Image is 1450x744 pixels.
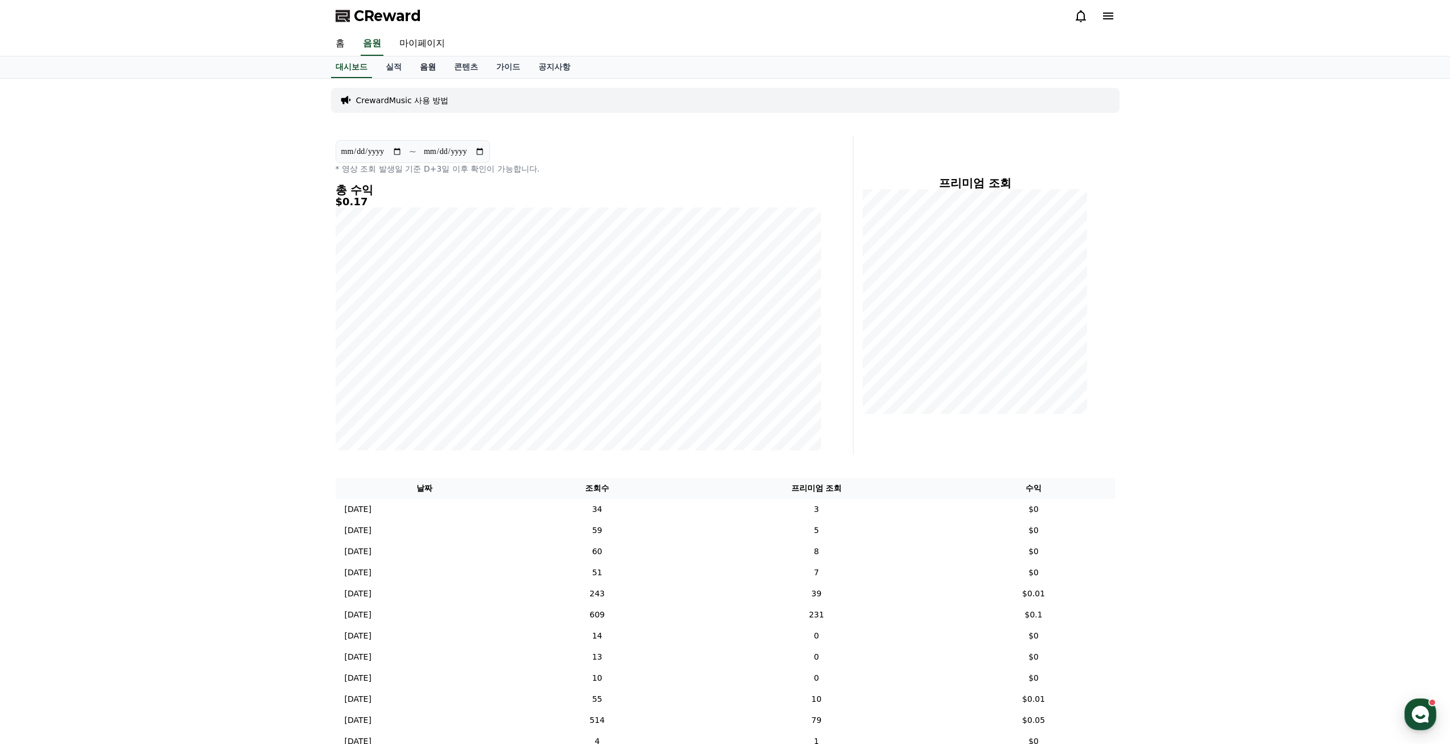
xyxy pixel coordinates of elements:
[680,541,952,562] td: 8
[514,668,680,689] td: 10
[147,361,219,390] a: 설정
[356,95,449,106] a: CrewardMusic 사용 방법
[75,361,147,390] a: 대화
[345,630,371,642] p: [DATE]
[529,56,579,78] a: 공지사항
[680,499,952,520] td: 3
[953,604,1115,625] td: $0.1
[680,625,952,647] td: 0
[514,499,680,520] td: 34
[680,689,952,710] td: 10
[345,525,371,536] p: [DATE]
[336,478,514,499] th: 날짜
[411,56,445,78] a: 음원
[514,647,680,668] td: 13
[680,647,952,668] td: 0
[336,196,821,208] h5: $0.17
[953,647,1115,668] td: $0
[953,520,1115,541] td: $0
[336,7,421,25] a: CReward
[409,145,416,158] p: ~
[514,520,680,541] td: 59
[514,710,680,731] td: 514
[361,32,383,56] a: 음원
[680,710,952,731] td: 79
[487,56,529,78] a: 가이드
[445,56,487,78] a: 콘텐츠
[390,32,454,56] a: 마이페이지
[953,625,1115,647] td: $0
[680,668,952,689] td: 0
[514,583,680,604] td: 243
[953,478,1115,499] th: 수익
[680,583,952,604] td: 39
[377,56,411,78] a: 실적
[514,562,680,583] td: 51
[354,7,421,25] span: CReward
[176,379,190,388] span: 설정
[680,520,952,541] td: 5
[953,710,1115,731] td: $0.05
[953,541,1115,562] td: $0
[514,478,680,499] th: 조회수
[345,503,371,515] p: [DATE]
[680,478,952,499] th: 프리미엄 조회
[953,583,1115,604] td: $0.01
[680,562,952,583] td: 7
[336,163,821,174] p: * 영상 조회 발생일 기준 D+3일 이후 확인이 가능합니다.
[3,361,75,390] a: 홈
[345,546,371,558] p: [DATE]
[336,184,821,196] h4: 총 수익
[953,689,1115,710] td: $0.01
[331,56,372,78] a: 대시보드
[680,604,952,625] td: 231
[953,668,1115,689] td: $0
[345,693,371,705] p: [DATE]
[345,588,371,600] p: [DATE]
[345,567,371,579] p: [DATE]
[345,714,371,726] p: [DATE]
[953,499,1115,520] td: $0
[104,379,118,388] span: 대화
[514,604,680,625] td: 609
[36,379,43,388] span: 홈
[863,177,1088,189] h4: 프리미엄 조회
[514,689,680,710] td: 55
[326,32,354,56] a: 홈
[345,672,371,684] p: [DATE]
[345,609,371,621] p: [DATE]
[953,562,1115,583] td: $0
[514,625,680,647] td: 14
[514,541,680,562] td: 60
[345,651,371,663] p: [DATE]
